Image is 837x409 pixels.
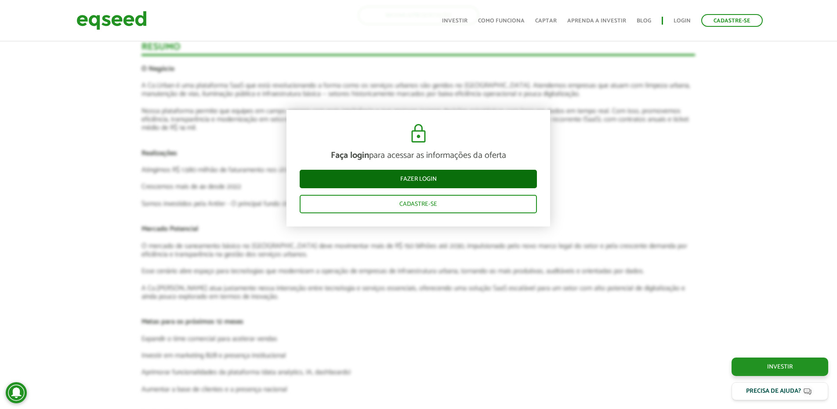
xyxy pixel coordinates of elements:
[567,18,626,24] a: Aprenda a investir
[408,123,429,144] img: cadeado.svg
[442,18,467,24] a: Investir
[300,170,537,188] a: Fazer login
[732,358,828,376] a: Investir
[535,18,557,24] a: Captar
[674,18,691,24] a: Login
[701,14,763,27] a: Cadastre-se
[478,18,525,24] a: Como funciona
[300,195,537,213] a: Cadastre-se
[331,148,369,163] strong: Faça login
[76,9,147,32] img: EqSeed
[637,18,651,24] a: Blog
[300,150,537,161] p: para acessar as informações da oferta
